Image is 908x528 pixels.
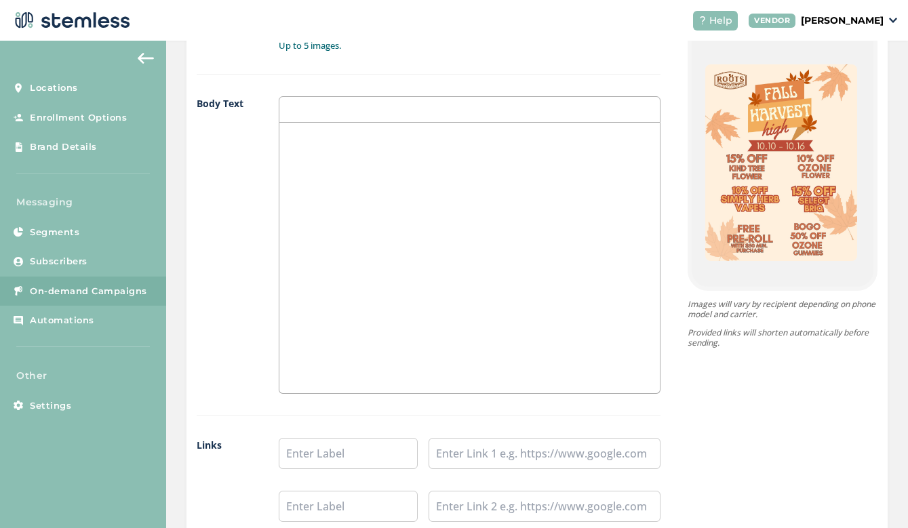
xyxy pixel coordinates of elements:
[709,14,732,28] span: Help
[429,438,660,469] input: Enter Link 1 e.g. https://www.google.com
[889,18,897,23] img: icon_down-arrow-small-66adaf34.svg
[698,16,707,24] img: icon-help-white-03924b79.svg
[30,399,71,413] span: Settings
[11,7,130,34] img: logo-dark-0685b13c.svg
[138,53,154,64] img: icon-arrow-back-accent-c549486e.svg
[705,64,857,261] img: Z
[279,491,418,522] input: Enter Label
[30,314,94,327] span: Automations
[30,255,87,268] span: Subscribers
[688,299,877,319] p: Images will vary by recipient depending on phone model and carrier.
[749,14,795,28] div: VENDOR
[688,327,877,348] p: Provided links will shorten automatically before sending.
[279,438,418,469] input: Enter Label
[840,463,908,528] iframe: Chat Widget
[30,140,97,154] span: Brand Details
[801,14,884,28] p: [PERSON_NAME]
[429,491,660,522] input: Enter Link 2 e.g. https://www.google.com
[30,285,147,298] span: On-demand Campaigns
[30,111,127,125] span: Enrollment Options
[30,226,79,239] span: Segments
[30,81,78,95] span: Locations
[197,96,252,394] label: Body Text
[279,39,660,53] label: Up to 5 images.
